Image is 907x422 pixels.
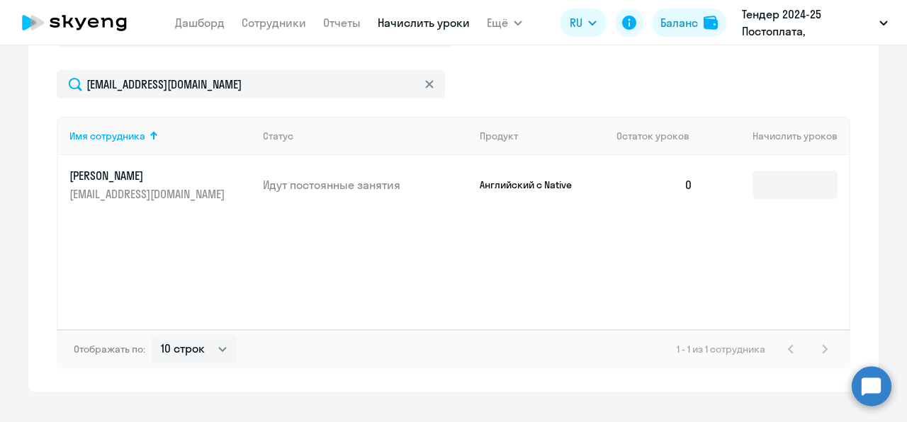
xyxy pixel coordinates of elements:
div: Имя сотрудника [69,130,145,142]
p: Идут постоянные занятия [263,177,468,193]
div: Баланс [660,14,698,31]
a: Отчеты [323,16,361,30]
p: [PERSON_NAME] [69,168,228,183]
span: Остаток уроков [616,130,689,142]
span: Отображать по: [74,343,145,355]
div: Продукт [480,130,518,142]
a: Сотрудники [242,16,306,30]
div: Остаток уроков [616,130,704,142]
a: Начислить уроки [378,16,470,30]
div: Статус [263,130,468,142]
button: Тендер 2024-25 Постоплата, [GEOGRAPHIC_DATA], ООО [735,6,895,40]
span: RU [570,14,582,31]
input: Поиск по имени, email, продукту или статусу [57,70,445,98]
button: RU [560,8,607,37]
div: Продукт [480,130,606,142]
div: Статус [263,130,293,142]
div: Имя сотрудника [69,130,252,142]
td: 0 [605,155,704,215]
a: Дашборд [175,16,225,30]
th: Начислить уроков [704,117,849,155]
a: [PERSON_NAME][EMAIL_ADDRESS][DOMAIN_NAME] [69,168,252,202]
img: balance [704,16,718,30]
p: [EMAIL_ADDRESS][DOMAIN_NAME] [69,186,228,202]
p: Английский с Native [480,178,586,191]
button: Ещё [487,8,522,37]
button: Балансbalance [652,8,726,37]
span: Ещё [487,14,508,31]
p: Тендер 2024-25 Постоплата, [GEOGRAPHIC_DATA], ООО [742,6,874,40]
span: 1 - 1 из 1 сотрудника [677,343,765,355]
